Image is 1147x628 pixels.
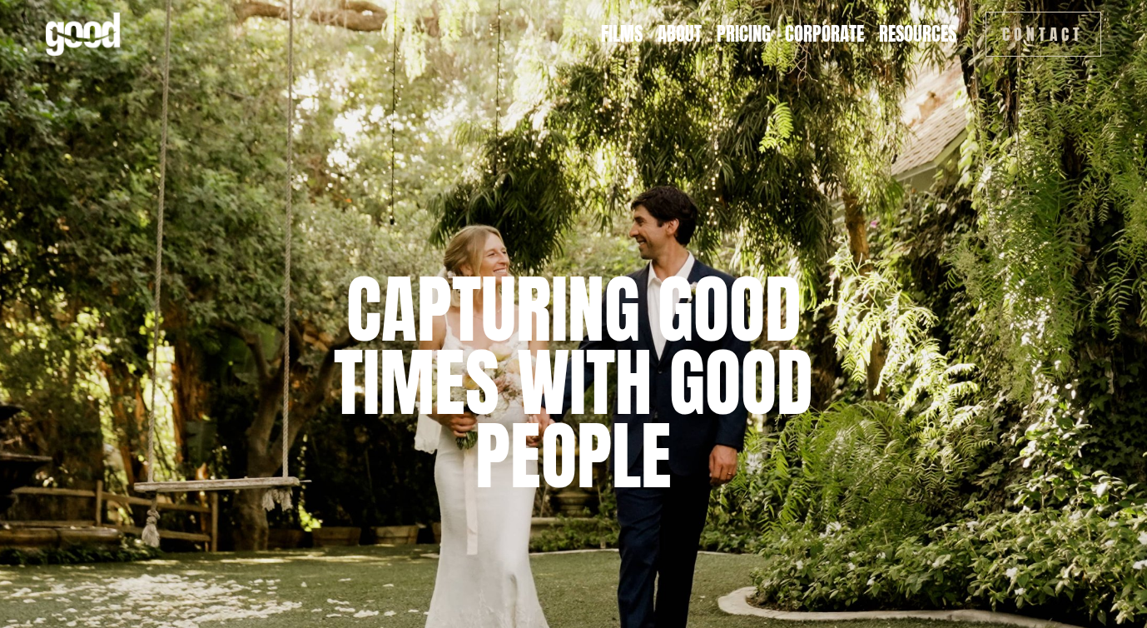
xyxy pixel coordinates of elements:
a: Pricing [717,21,771,47]
img: Good Feeling Films [46,12,120,56]
a: folder dropdown [879,21,956,47]
h1: capturing good times with good people [310,273,837,492]
a: Contact [986,12,1101,57]
span: Resources [879,22,956,45]
a: Films [601,21,643,47]
a: About [658,21,702,47]
a: Corporate [785,21,864,47]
